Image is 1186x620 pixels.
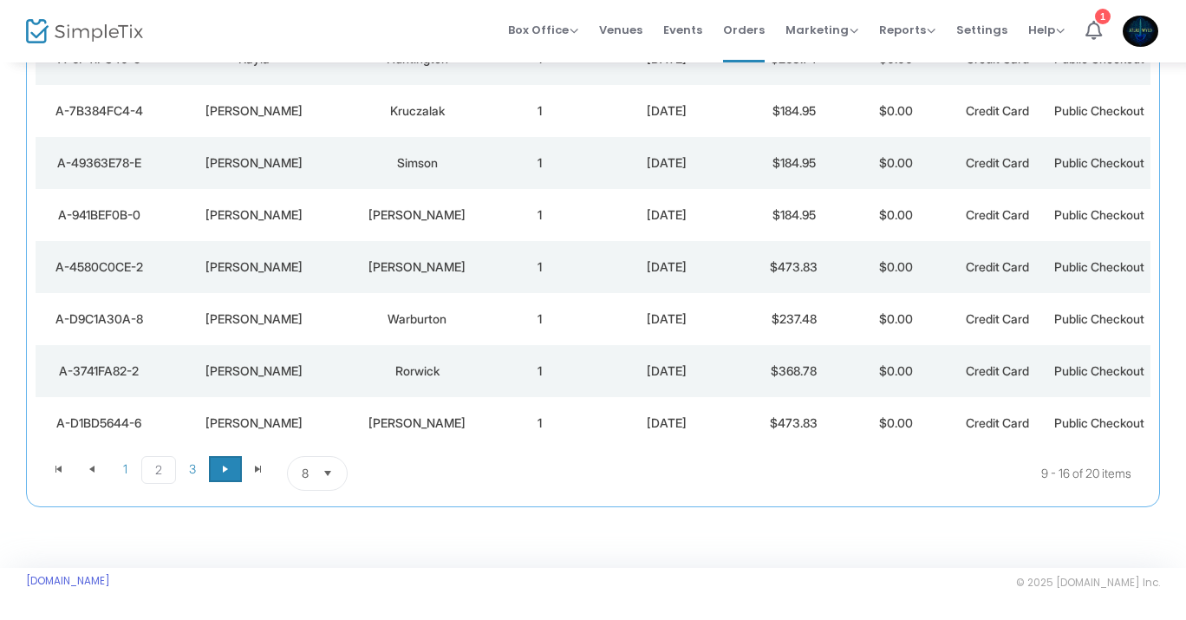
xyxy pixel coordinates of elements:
[1016,576,1160,590] span: © 2025 [DOMAIN_NAME] Inc.
[350,414,484,432] div: Volk
[52,462,66,476] span: Go to the first page
[141,456,176,484] span: Page 2
[489,397,590,449] td: 1
[42,456,75,482] span: Go to the first page
[845,397,947,449] td: $0.00
[167,102,342,120] div: Krzysztof
[845,189,947,241] td: $0.00
[1054,259,1144,274] span: Public Checkout
[966,155,1029,170] span: Credit Card
[242,456,275,482] span: Go to the last page
[1054,415,1144,430] span: Public Checkout
[966,51,1029,66] span: Credit Card
[743,293,844,345] td: $237.48
[209,456,242,482] span: Go to the next page
[966,207,1029,222] span: Credit Card
[167,362,342,380] div: Sarah
[302,465,309,482] span: 8
[743,345,844,397] td: $368.78
[218,462,232,476] span: Go to the next page
[595,414,739,432] div: 8/6/2025
[350,206,484,224] div: Casella
[350,102,484,120] div: Kruczalak
[350,258,484,276] div: Murphy
[845,85,947,137] td: $0.00
[1054,311,1144,326] span: Public Checkout
[595,154,739,172] div: 8/6/2025
[40,206,159,224] div: A-941BEF0B-0
[316,457,340,490] button: Select
[595,206,739,224] div: 8/6/2025
[26,574,110,588] a: [DOMAIN_NAME]
[595,362,739,380] div: 8/6/2025
[966,363,1029,378] span: Credit Card
[966,103,1029,118] span: Credit Card
[167,154,342,172] div: Georgina
[723,8,765,52] span: Orders
[167,414,342,432] div: Chandler
[40,414,159,432] div: A-D1BD5644-6
[845,293,947,345] td: $0.00
[1054,207,1144,222] span: Public Checkout
[40,154,159,172] div: A-49363E78-E
[785,22,858,38] span: Marketing
[966,415,1029,430] span: Credit Card
[1054,155,1144,170] span: Public Checkout
[599,8,642,52] span: Venues
[251,462,265,476] span: Go to the last page
[956,8,1007,52] span: Settings
[1054,51,1144,66] span: Public Checkout
[108,456,141,482] span: Page 1
[743,85,844,137] td: $184.95
[595,310,739,328] div: 8/6/2025
[1028,22,1065,38] span: Help
[966,311,1029,326] span: Credit Card
[40,362,159,380] div: A-3741FA82-2
[167,310,342,328] div: Petra
[40,102,159,120] div: A-7B384FC4-4
[489,137,590,189] td: 1
[520,456,1131,491] kendo-pager-info: 9 - 16 of 20 items
[1054,363,1144,378] span: Public Checkout
[966,259,1029,274] span: Credit Card
[1054,103,1144,118] span: Public Checkout
[75,456,108,482] span: Go to the previous page
[845,345,947,397] td: $0.00
[489,241,590,293] td: 1
[489,85,590,137] td: 1
[167,258,342,276] div: Slater
[489,189,590,241] td: 1
[595,102,739,120] div: 8/6/2025
[350,362,484,380] div: Rorwick
[350,154,484,172] div: Simson
[743,397,844,449] td: $473.83
[176,456,209,482] span: Page 3
[167,206,342,224] div: Kasey
[508,22,578,38] span: Box Office
[879,22,935,38] span: Reports
[489,293,590,345] td: 1
[85,462,99,476] span: Go to the previous page
[845,241,947,293] td: $0.00
[1095,9,1111,24] div: 1
[663,8,702,52] span: Events
[595,258,739,276] div: 8/6/2025
[743,137,844,189] td: $184.95
[845,137,947,189] td: $0.00
[743,241,844,293] td: $473.83
[743,189,844,241] td: $184.95
[40,258,159,276] div: A-4580C0CE-2
[40,310,159,328] div: A-D9C1A30A-8
[489,345,590,397] td: 1
[350,310,484,328] div: Warburton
